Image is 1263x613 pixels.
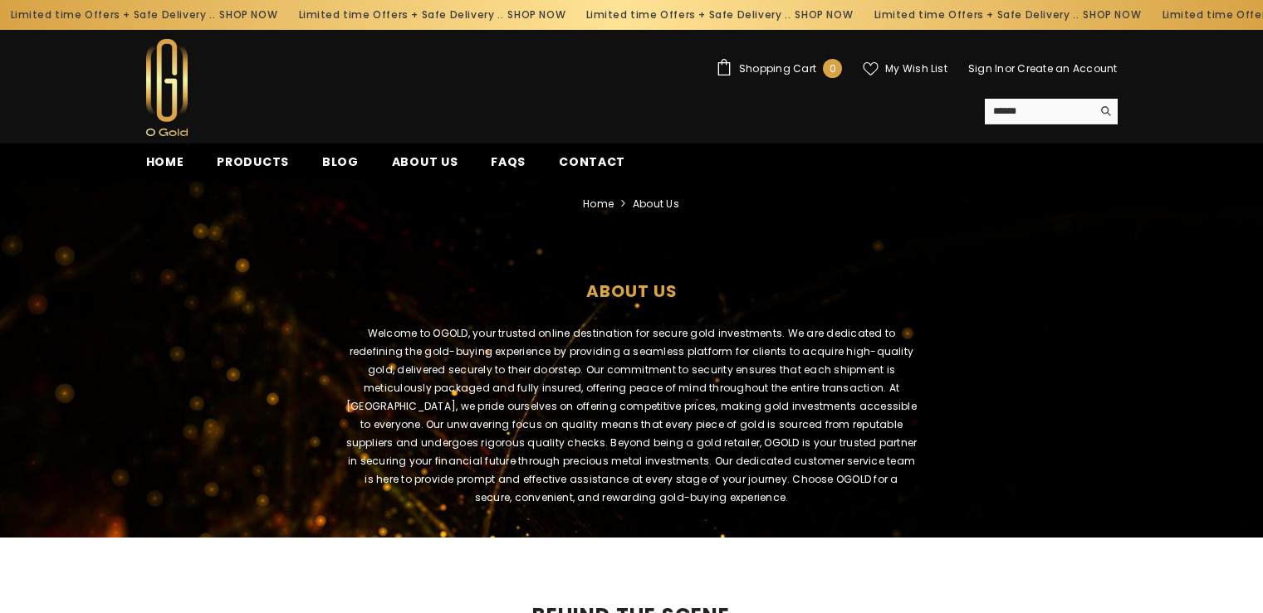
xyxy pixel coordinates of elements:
[542,153,642,181] a: Contact
[1017,61,1117,75] a: Create an Account
[392,153,458,170] span: About us
[321,324,943,507] div: Welcome to OGOLD, your trusted online destination for secure gold investments. We are dedicated t...
[322,153,359,170] span: Blog
[306,153,375,181] a: Blog
[146,39,188,136] img: Ogold Shop
[476,6,534,24] a: SHOP NOW
[633,195,679,213] span: about us
[491,153,526,170] span: FAQs
[1051,6,1109,24] a: SHOP NOW
[200,153,306,181] a: Products
[256,2,544,28] div: Limited time Offers + Safe Delivery ..
[863,61,947,76] a: My Wish List
[716,59,842,78] a: Shopping Cart
[968,61,1005,75] a: Sign In
[830,60,836,78] span: 0
[885,64,947,74] span: My Wish List
[559,153,625,170] span: Contact
[832,2,1120,28] div: Limited time Offers + Safe Delivery ..
[130,153,201,181] a: Home
[146,153,184,170] span: Home
[763,6,821,24] a: SHOP NOW
[375,153,475,181] a: About us
[12,252,1251,320] h1: about us
[583,195,614,213] a: Home
[474,153,542,181] a: FAQs
[985,99,1118,124] summary: Search
[1092,99,1118,124] button: Search
[1005,61,1015,75] span: or
[12,181,1251,219] nav: breadcrumbs
[739,64,816,74] span: Shopping Cart
[188,6,246,24] a: SHOP NOW
[544,2,832,28] div: Limited time Offers + Safe Delivery ..
[217,153,289,170] span: Products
